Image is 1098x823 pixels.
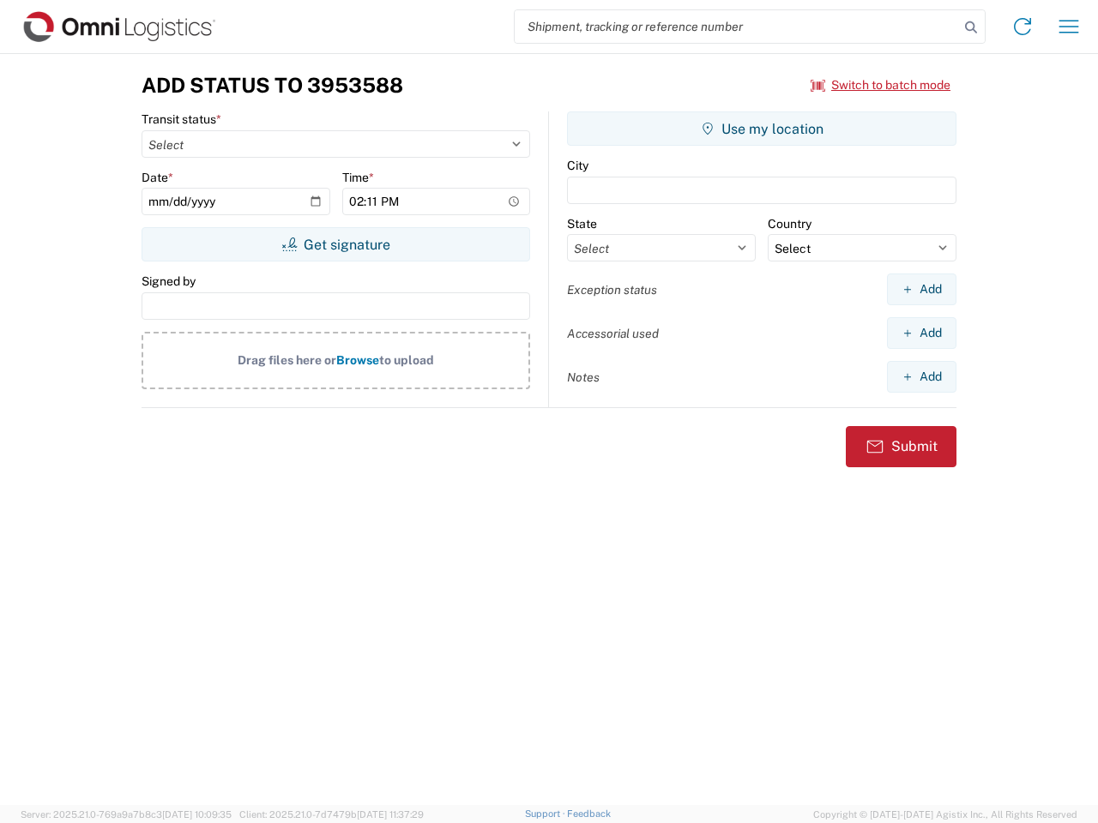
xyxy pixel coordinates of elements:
[846,426,956,467] button: Submit
[142,170,173,185] label: Date
[567,282,657,297] label: Exception status
[567,808,611,819] a: Feedback
[238,353,336,367] span: Drag files here or
[567,369,600,385] label: Notes
[567,326,659,341] label: Accessorial used
[21,809,232,820] span: Server: 2025.21.0-769a9a7b8c3
[813,807,1077,822] span: Copyright © [DATE]-[DATE] Agistix Inc., All Rights Reserved
[515,10,959,43] input: Shipment, tracking or reference number
[142,73,403,98] h3: Add Status to 3953588
[525,808,568,819] a: Support
[379,353,434,367] span: to upload
[336,353,379,367] span: Browse
[567,216,597,231] label: State
[887,317,956,349] button: Add
[811,71,950,99] button: Switch to batch mode
[357,809,424,820] span: [DATE] 11:37:29
[142,273,196,289] label: Signed by
[768,216,811,231] label: Country
[567,158,588,173] label: City
[142,111,221,127] label: Transit status
[342,170,374,185] label: Time
[887,273,956,305] button: Add
[162,809,232,820] span: [DATE] 10:09:35
[142,227,530,261] button: Get signature
[887,361,956,393] button: Add
[567,111,956,146] button: Use my location
[239,809,424,820] span: Client: 2025.21.0-7d7479b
